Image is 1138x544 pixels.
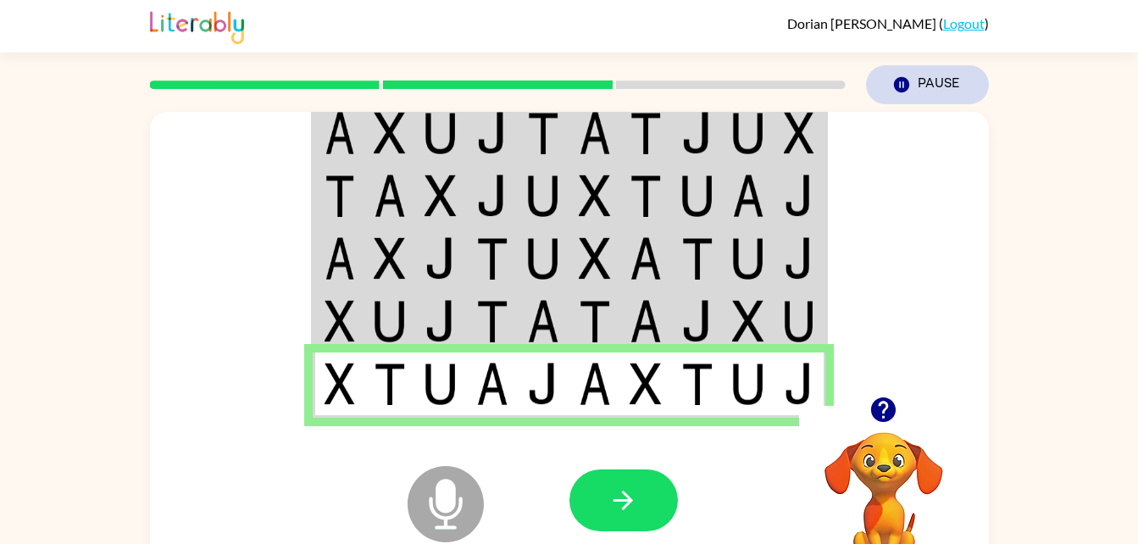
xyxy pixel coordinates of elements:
[527,363,559,405] img: j
[784,300,814,342] img: u
[681,237,713,280] img: t
[579,363,611,405] img: a
[579,175,611,217] img: x
[476,363,508,405] img: a
[732,237,764,280] img: u
[527,237,559,280] img: u
[527,112,559,154] img: t
[374,112,406,154] img: x
[732,112,764,154] img: u
[866,65,989,104] button: Pause
[325,300,355,342] img: x
[630,363,662,405] img: x
[374,237,406,280] img: x
[784,237,814,280] img: j
[787,15,989,31] div: ( )
[943,15,985,31] a: Logout
[784,363,814,405] img: j
[476,175,508,217] img: j
[630,175,662,217] img: t
[476,300,508,342] img: t
[681,175,713,217] img: u
[476,237,508,280] img: t
[787,15,939,31] span: Dorian [PERSON_NAME]
[425,112,457,154] img: u
[425,175,457,217] img: x
[732,175,764,217] img: a
[784,112,814,154] img: x
[579,237,611,280] img: x
[374,300,406,342] img: u
[579,300,611,342] img: t
[579,112,611,154] img: a
[476,112,508,154] img: j
[784,175,814,217] img: j
[681,363,713,405] img: t
[732,363,764,405] img: u
[681,300,713,342] img: j
[325,237,355,280] img: a
[425,363,457,405] img: u
[325,112,355,154] img: a
[150,7,244,44] img: Literably
[325,175,355,217] img: t
[681,112,713,154] img: j
[630,300,662,342] img: a
[527,300,559,342] img: a
[732,300,764,342] img: x
[630,237,662,280] img: a
[527,175,559,217] img: u
[425,300,457,342] img: j
[374,175,406,217] img: a
[325,363,355,405] img: x
[374,363,406,405] img: t
[630,112,662,154] img: t
[425,237,457,280] img: j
